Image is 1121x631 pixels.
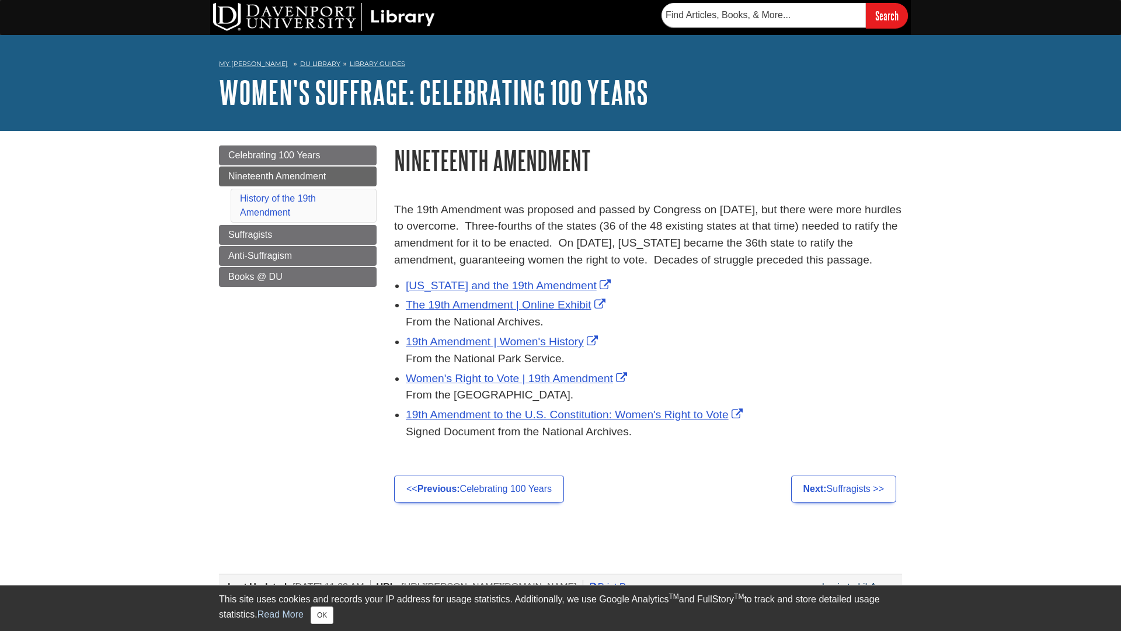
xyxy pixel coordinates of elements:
[803,484,827,494] strong: Next:
[219,167,377,186] a: Nineteenth Amendment
[219,145,377,165] a: Celebrating 100 Years
[228,171,326,181] span: Nineteenth Amendment
[669,592,678,601] sup: TM
[219,592,902,624] div: This site uses cookies and records your IP address for usage statistics. Additionally, we use Goo...
[219,74,648,110] a: Women's Suffrage: Celebrating 100 Years
[228,230,272,240] span: Suffragists
[417,484,460,494] strong: Previous:
[394,202,902,269] p: The 19th Amendment was proposed and passed by Congress on [DATE], but there were more hurdles to ...
[228,150,320,160] span: Celebrating 100 Years
[822,582,892,592] a: Login to LibApps
[406,387,902,404] div: From the [GEOGRAPHIC_DATA].
[589,582,598,591] i: Print Page
[662,3,908,28] form: Searches DU Library's articles, books, and more
[300,60,340,68] a: DU Library
[240,193,316,217] a: History of the 19th Amendment
[311,606,333,624] button: Close
[401,582,577,592] span: [URL][PERSON_NAME][DOMAIN_NAME]
[734,592,744,601] sup: TM
[219,145,377,287] div: Guide Page Menu
[406,299,608,311] a: Link opens in new window
[394,476,564,502] a: <<Previous:Celebrating 100 Years
[377,582,399,592] span: URL:
[406,351,902,367] div: From the National Park Service.
[257,609,304,619] a: Read More
[406,314,902,331] div: From the National Archives.
[406,279,614,292] a: Link opens in new window
[219,225,377,245] a: Suffragists
[219,267,377,287] a: Books @ DU
[219,56,902,75] nav: breadcrumb
[219,59,288,69] a: My [PERSON_NAME]
[406,424,902,441] div: Signed Document from the National Archives.
[791,476,896,502] a: Next:Suffragists >>
[293,582,364,592] span: [DATE] 11:22 AM
[350,60,405,68] a: Library Guides
[589,582,642,592] a: Print Page
[213,3,435,31] img: DU Library
[406,335,601,348] a: Link opens in new window
[228,582,290,592] span: Last Updated:
[228,272,283,282] span: Books @ DU
[219,246,377,266] a: Anti-Suffragism
[394,145,902,175] h1: Nineteenth Amendment
[228,251,292,261] span: Anti-Suffragism
[866,3,908,28] input: Search
[406,372,630,384] a: Link opens in new window
[662,3,866,27] input: Find Articles, Books, & More...
[406,408,746,421] a: Link opens in new window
